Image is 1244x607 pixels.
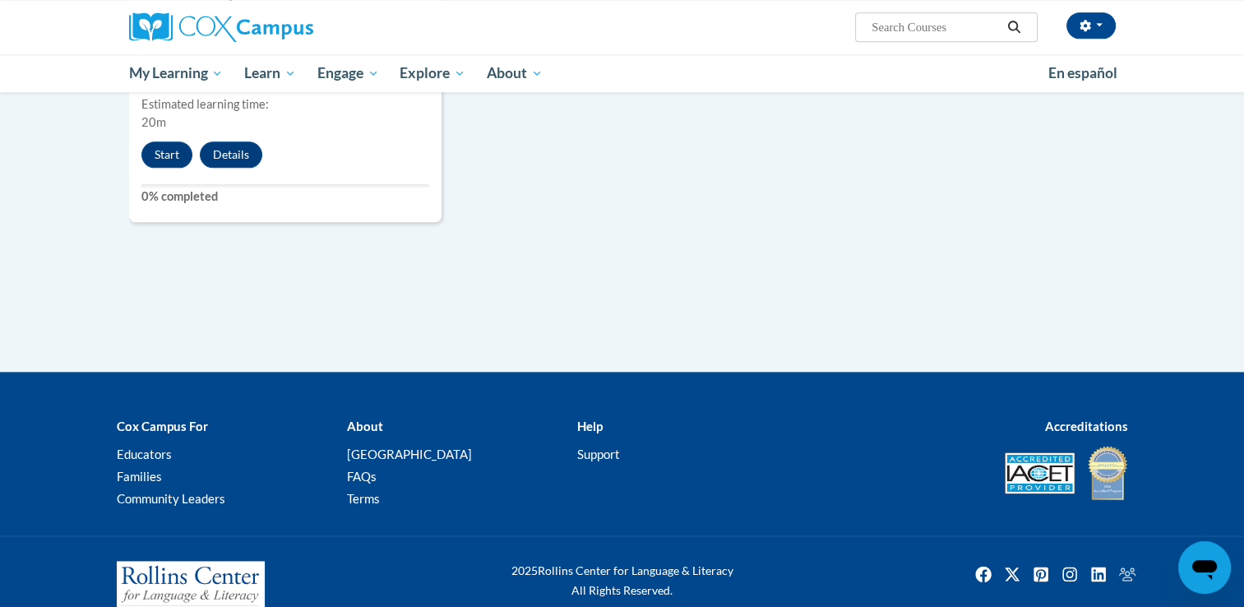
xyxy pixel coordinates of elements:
[1005,452,1075,493] img: Accredited IACET® Provider
[1028,561,1054,587] a: Pinterest
[234,54,307,92] a: Learn
[317,63,379,83] span: Engage
[104,54,1140,92] div: Main menu
[400,63,465,83] span: Explore
[129,12,442,42] a: Cox Campus
[244,63,296,83] span: Learn
[1057,561,1083,587] a: Instagram
[346,469,376,484] a: FAQs
[128,63,223,83] span: My Learning
[1057,561,1083,587] img: Instagram icon
[999,561,1025,587] a: Twitter
[1048,64,1117,81] span: En español
[576,419,602,433] b: Help
[999,561,1025,587] img: Twitter icon
[141,115,166,129] span: 20m
[1087,444,1128,502] img: IDA® Accredited
[117,419,208,433] b: Cox Campus For
[450,561,795,600] div: Rollins Center for Language & Literacy All Rights Reserved.
[1001,17,1026,37] button: Search
[346,447,471,461] a: [GEOGRAPHIC_DATA]
[117,469,162,484] a: Families
[117,447,172,461] a: Educators
[307,54,390,92] a: Engage
[141,95,429,114] div: Estimated learning time:
[1085,561,1112,587] a: Linkedin
[200,141,262,168] button: Details
[389,54,476,92] a: Explore
[1178,541,1231,594] iframe: Button to launch messaging window
[511,563,538,577] span: 2025
[1045,419,1128,433] b: Accreditations
[1114,561,1140,587] img: Facebook group icon
[141,141,192,168] button: Start
[576,447,619,461] a: Support
[1114,561,1140,587] a: Facebook Group
[129,12,313,42] img: Cox Campus
[1028,561,1054,587] img: Pinterest icon
[487,63,543,83] span: About
[476,54,553,92] a: About
[1038,56,1128,90] a: En español
[346,491,379,506] a: Terms
[141,188,429,206] label: 0% completed
[970,561,997,587] img: Facebook icon
[1085,561,1112,587] img: LinkedIn icon
[1066,12,1116,39] button: Account Settings
[117,491,225,506] a: Community Leaders
[346,419,382,433] b: About
[118,54,234,92] a: My Learning
[870,17,1001,37] input: Search Courses
[970,561,997,587] a: Facebook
